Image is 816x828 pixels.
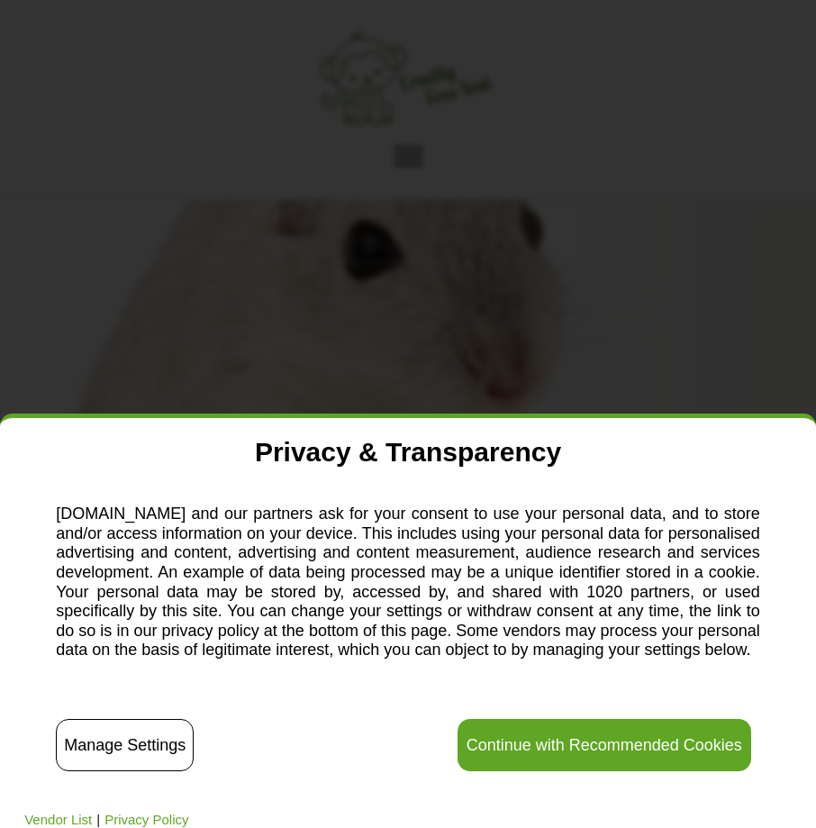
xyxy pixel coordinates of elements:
p: [DOMAIN_NAME] and our partners ask for your consent to use your personal data, and to store and/o... [56,500,760,669]
button: Manage Settings [56,719,194,771]
h2: Privacy & Transparency [51,436,765,469]
a: Privacy Policy [104,812,188,828]
button: Continue with Recommended Cookies [458,719,751,771]
span: | [96,812,100,828]
a: Vendor List [24,812,92,828]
